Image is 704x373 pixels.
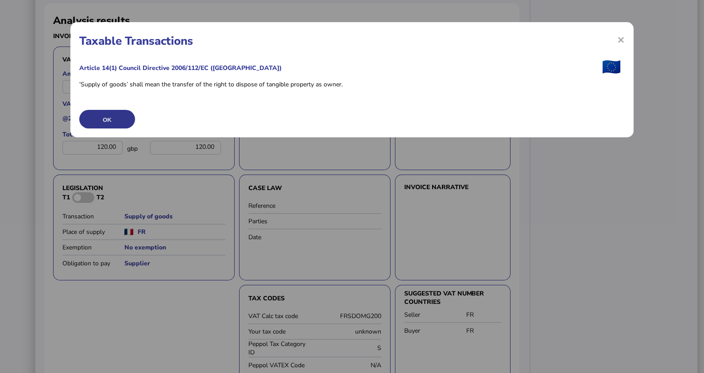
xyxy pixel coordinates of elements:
h5: Article 14(1) Council Directive 2006/112/EC ([GEOGRAPHIC_DATA]) [79,60,598,76]
h1: Taxable Transactions [79,33,625,49]
label: ‘Supply of goods’ shall mean the transfer of the right to dispose of tangible property as owner. [79,80,598,89]
button: OK [79,110,135,128]
span: × [617,31,625,48]
img: eu.png [603,60,620,74]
